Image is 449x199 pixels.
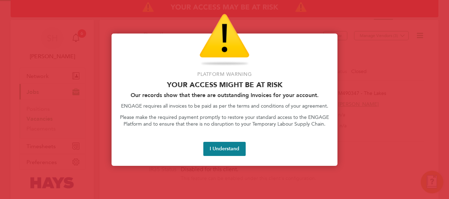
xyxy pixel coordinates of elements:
[203,142,246,156] button: I Understand
[199,14,250,67] img: Warning Icon
[120,92,329,98] h2: Our records show that there are outstanding Invoices for your account.
[120,114,329,128] p: Please make the required payment promptly to restore your standard access to the ENGAGE Platform ...
[120,80,329,89] p: Your access might be at risk
[120,71,329,78] p: Platform Warning
[112,34,337,166] div: Access At Risk
[120,103,329,110] p: ENGAGE requires all invoices to be paid as per the terms and conditions of your agreement.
